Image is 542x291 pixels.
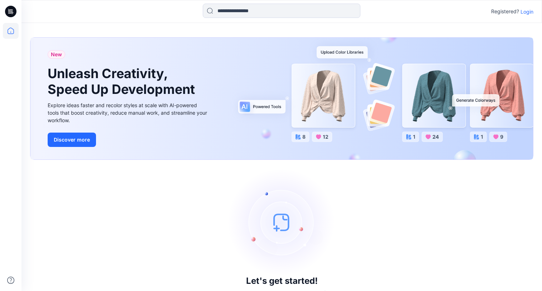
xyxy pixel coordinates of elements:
[491,7,519,16] p: Registered?
[521,8,533,15] p: Login
[48,133,209,147] a: Discover more
[228,168,336,276] img: empty-state-image.svg
[48,101,209,124] div: Explore ideas faster and recolor styles at scale with AI-powered tools that boost creativity, red...
[48,133,96,147] button: Discover more
[51,50,62,59] span: New
[48,66,198,97] h1: Unleash Creativity, Speed Up Development
[246,276,318,286] h3: Let's get started!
